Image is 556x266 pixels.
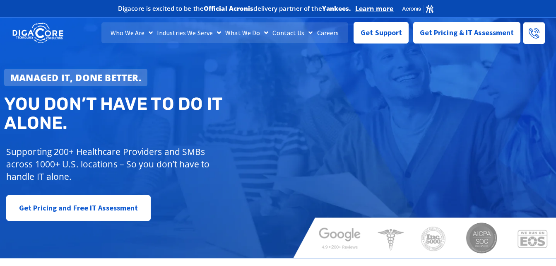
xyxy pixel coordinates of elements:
a: What We Do [223,22,270,43]
b: Official Acronis [204,4,254,12]
a: Get Pricing and Free IT Assessment [6,195,151,221]
a: Contact Us [270,22,315,43]
img: Acronis [402,4,434,14]
h2: You don’t have to do IT alone. [4,94,284,133]
a: Get Pricing & IT Assessment [413,22,521,44]
a: Who We Are [108,22,155,43]
a: Get Support [354,22,409,44]
span: Get Pricing and Free IT Assessment [19,200,138,216]
b: Yankees. [322,4,351,12]
span: Get Pricing & IT Assessment [420,24,514,41]
a: Managed IT, done better. [4,69,147,86]
p: Supporting 200+ Healthcare Providers and SMBs across 1000+ U.S. locations – So you don’t have to ... [6,145,234,183]
a: Industries We Serve [155,22,223,43]
nav: Menu [101,22,348,43]
h2: Digacore is excited to be the delivery partner of the [118,5,351,12]
a: Careers [315,22,341,43]
span: Get Support [361,24,402,41]
strong: Managed IT, done better. [10,71,141,84]
a: Learn more [355,5,394,13]
img: DigaCore Technology Consulting [12,22,63,44]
